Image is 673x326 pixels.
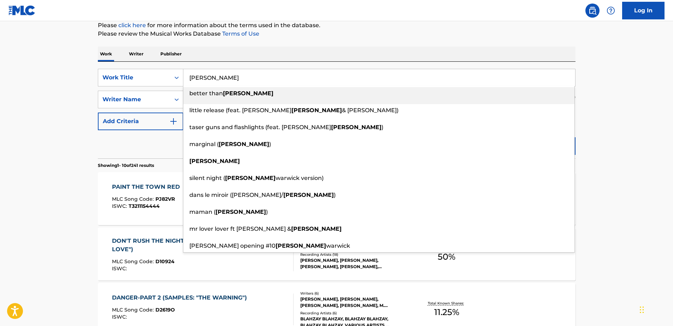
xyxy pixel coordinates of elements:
div: Work Title [102,73,166,82]
span: 11.25 % [434,306,459,319]
div: Drag [640,299,644,320]
div: Writers ( 6 ) [300,291,407,296]
strong: [PERSON_NAME] [219,141,269,147]
span: D10924 [155,258,175,265]
p: Please for more information about the terms used in the database. [98,21,575,30]
p: Writer [127,47,146,61]
span: taser guns and flashlights (feat. [PERSON_NAME] [189,124,331,131]
span: warwick version) [276,175,324,181]
a: PAINT THE TOWN REDMLC Song Code:PJ82VRISWC:T3211154444Writers (7)[PERSON_NAME], [PERSON_NAME], [P... [98,172,575,225]
span: dans le miroir ([PERSON_NAME]/ [189,192,283,198]
span: silent night ( [189,175,225,181]
iframe: Chat Widget [638,292,673,326]
span: mr lover lover ft [PERSON_NAME] & [189,225,291,232]
strong: [PERSON_NAME] [331,124,382,131]
strong: [PERSON_NAME] [225,175,276,181]
span: ) [269,141,271,147]
strong: [PERSON_NAME] [223,90,273,97]
span: MLC Song Code : [112,307,155,313]
div: DANGER-PART 2 (SAMPLES: "THE WARNING") [112,294,250,302]
strong: [PERSON_NAME] [291,225,342,232]
div: Help [604,4,618,18]
a: DON'T RUSH THE NIGHT (SAMPLES: "THE LOOK OF LOVE")MLC Song Code:D10924ISWC:Writers (3)[PERSON_NAM... [98,228,575,280]
span: MLC Song Code : [112,196,155,202]
span: better than [189,90,223,97]
div: [PERSON_NAME], [PERSON_NAME], [PERSON_NAME], [PERSON_NAME], M. [PERSON_NAME] [300,296,407,309]
span: ) [334,192,336,198]
img: search [588,6,597,15]
img: help [607,6,615,15]
form: Search Form [98,69,575,158]
span: marginal ( [189,141,219,147]
a: Public Search [585,4,600,18]
span: MLC Song Code : [112,258,155,265]
div: DON'T RUSH THE NIGHT (SAMPLES: "THE LOOK OF LOVE") [112,237,288,254]
p: Publisher [158,47,184,61]
span: ISWC : [112,314,129,320]
span: warwick [326,242,350,249]
strong: [PERSON_NAME] [189,158,240,164]
span: little release (feat. [PERSON_NAME] [189,107,291,114]
span: [PERSON_NAME] opening #10 [189,242,276,249]
a: Terms of Use [221,30,259,37]
div: PAINT THE TOWN RED [112,183,183,191]
div: Recording Artists ( 6 ) [300,310,407,316]
span: maman ( [189,209,216,215]
strong: [PERSON_NAME] [276,242,326,249]
span: & [PERSON_NAME]) [342,107,399,114]
a: click here [118,22,146,29]
div: Recording Artists ( 18 ) [300,252,407,257]
strong: [PERSON_NAME] [216,209,266,215]
div: Writer Name [102,95,166,104]
span: ISWC : [112,203,129,209]
div: [PERSON_NAME], [PERSON_NAME], [PERSON_NAME], [PERSON_NAME], [PERSON_NAME] [300,257,407,270]
span: T3211154444 [129,203,160,209]
span: PJ82VR [155,196,175,202]
p: Work [98,47,114,61]
button: Add Criteria [98,113,183,130]
strong: [PERSON_NAME] [291,107,342,114]
span: ) [266,209,268,215]
span: D2619O [155,307,175,313]
a: Log In [622,2,665,19]
img: MLC Logo [8,5,36,16]
span: ) [382,124,383,131]
span: 50 % [438,250,455,263]
p: Showing 1 - 10 of 241 results [98,162,154,169]
p: Please review the Musical Works Database [98,30,575,38]
span: ISWC : [112,265,129,272]
strong: [PERSON_NAME] [283,192,334,198]
p: Total Known Shares: [428,301,466,306]
img: 9d2ae6d4665cec9f34b9.svg [169,117,178,126]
